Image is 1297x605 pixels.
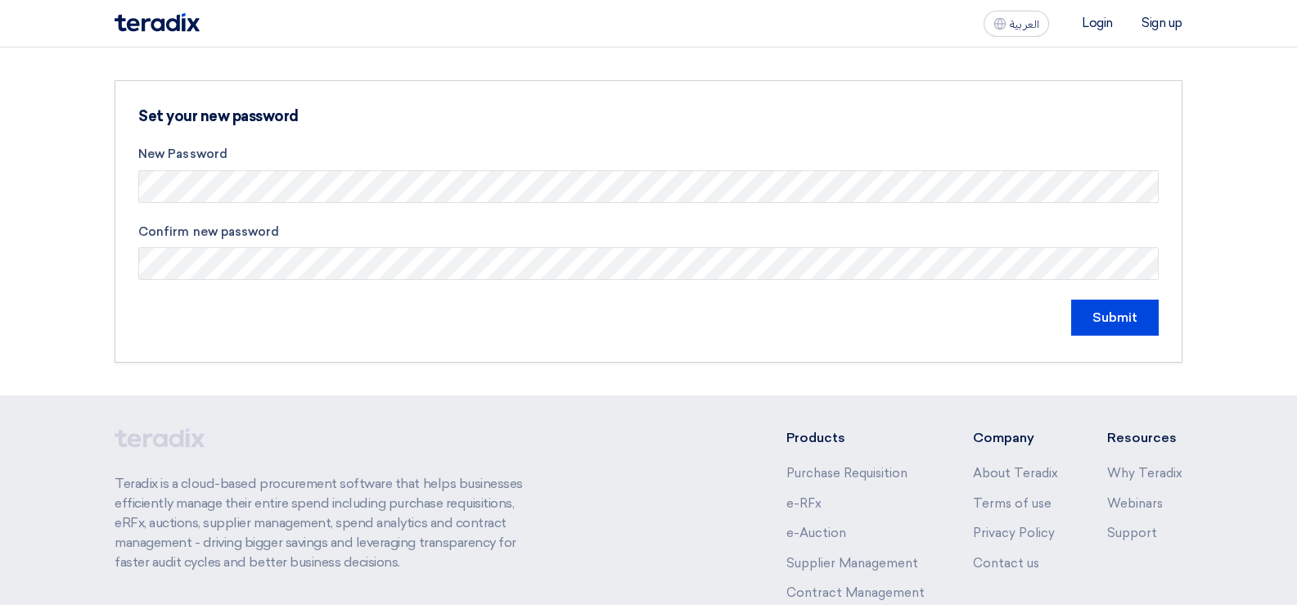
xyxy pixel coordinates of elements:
li: Login [1082,16,1113,30]
a: Privacy Policy [973,526,1055,540]
a: Purchase Requisition [786,466,907,481]
a: Contact us [973,556,1039,571]
span: العربية [1010,19,1039,30]
a: Support [1107,526,1157,540]
a: About Teradix [973,466,1058,481]
label: Confirm new password [138,223,1159,242]
button: العربية [984,11,1049,37]
p: Teradix is a cloud-based procurement software that helps businesses efficiently manage their enti... [115,474,542,572]
a: Contract Management [786,585,925,600]
a: e-Auction [786,526,846,540]
a: e-RFx [786,496,822,511]
a: Webinars [1107,496,1163,511]
li: Resources [1107,428,1182,448]
input: Submit [1071,300,1159,336]
label: New Password [138,145,1159,164]
li: Company [973,428,1058,448]
a: Why Teradix [1107,466,1182,481]
li: Sign up [1142,16,1182,30]
a: Supplier Management [786,556,918,571]
h3: Set your new password [138,107,700,125]
li: Products [786,428,925,448]
a: Terms of use [973,496,1052,511]
img: Teradix logo [115,13,200,32]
